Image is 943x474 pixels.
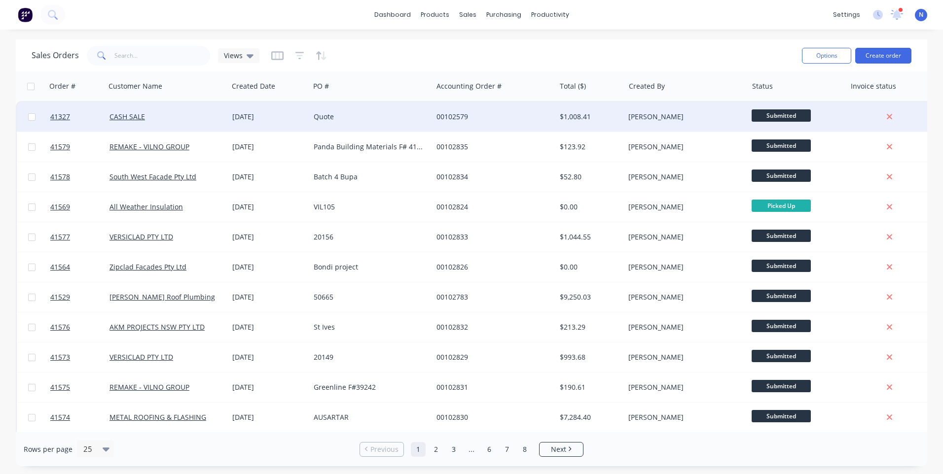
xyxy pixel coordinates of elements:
[109,262,186,271] a: Zipclad Facades Pty Ltd
[232,202,306,212] div: [DATE]
[919,10,923,19] span: N
[560,142,617,152] div: $123.92
[828,7,865,22] div: settings
[628,142,738,152] div: [PERSON_NAME]
[851,81,896,91] div: Invoice status
[752,200,811,212] span: Picked Up
[446,442,461,457] a: Page 3
[560,172,617,182] div: $52.80
[314,292,423,302] div: 50665
[628,232,738,242] div: [PERSON_NAME]
[50,403,109,432] a: 41574
[50,262,70,272] span: 41564
[50,132,109,162] a: 41579
[560,352,617,362] div: $993.68
[224,50,243,61] span: Views
[356,442,587,457] ul: Pagination
[526,7,574,22] div: productivity
[232,262,306,272] div: [DATE]
[109,382,189,392] a: REMAKE - VILNO GROUP
[114,46,211,66] input: Search...
[50,222,109,252] a: 41577
[464,442,479,457] a: Jump forward
[50,202,70,212] span: 41569
[629,81,665,91] div: Created By
[314,172,423,182] div: Batch 4 Bupa
[628,262,738,272] div: [PERSON_NAME]
[628,112,738,122] div: [PERSON_NAME]
[109,142,189,151] a: REMAKE - VILNO GROUP
[628,292,738,302] div: [PERSON_NAME]
[232,172,306,182] div: [DATE]
[50,252,109,282] a: 41564
[560,262,617,272] div: $0.00
[411,442,426,457] a: Page 1 is your current page
[436,292,546,302] div: 00102783
[752,230,811,242] span: Submitted
[436,322,546,332] div: 00102832
[540,444,583,454] a: Next page
[314,202,423,212] div: VIL105
[49,81,75,91] div: Order #
[855,48,911,64] button: Create order
[752,81,773,91] div: Status
[314,112,423,122] div: Quote
[436,262,546,272] div: 00102826
[628,322,738,332] div: [PERSON_NAME]
[109,352,173,362] a: VERSICLAD PTY LTD
[628,352,738,362] div: [PERSON_NAME]
[752,169,811,182] span: Submitted
[314,262,423,272] div: Bondi project
[109,112,145,121] a: CASH SALE
[436,172,546,182] div: 00102834
[360,444,403,454] a: Previous page
[628,412,738,422] div: [PERSON_NAME]
[50,292,70,302] span: 41529
[802,48,851,64] button: Options
[752,290,811,302] span: Submitted
[50,352,70,362] span: 41573
[50,322,70,332] span: 41576
[481,7,526,22] div: purchasing
[50,172,70,182] span: 41578
[628,172,738,182] div: [PERSON_NAME]
[752,109,811,122] span: Submitted
[628,202,738,212] div: [PERSON_NAME]
[314,352,423,362] div: 20149
[454,7,481,22] div: sales
[560,292,617,302] div: $9,250.03
[109,172,196,181] a: South West Facade Pty Ltd
[314,232,423,242] div: 20156
[560,322,617,332] div: $213.29
[482,442,497,457] a: Page 6
[752,260,811,272] span: Submitted
[109,292,215,302] a: [PERSON_NAME] Roof Plumbing
[32,51,79,60] h1: Sales Orders
[436,202,546,212] div: 00102824
[109,202,183,211] a: All Weather Insulation
[313,81,329,91] div: PO #
[109,322,205,332] a: AKM PROJECTS NSW PTY LTD
[50,102,109,132] a: 41327
[314,142,423,152] div: Panda Building Materials F# 41479
[560,202,617,212] div: $0.00
[232,142,306,152] div: [DATE]
[436,112,546,122] div: 00102579
[436,232,546,242] div: 00102833
[232,352,306,362] div: [DATE]
[50,372,109,402] a: 41575
[109,81,162,91] div: Customer Name
[560,112,617,122] div: $1,008.41
[560,412,617,422] div: $7,284.40
[50,232,70,242] span: 41577
[500,442,514,457] a: Page 7
[752,410,811,422] span: Submitted
[109,232,173,241] a: VERSICLAD PTY LTD
[232,112,306,122] div: [DATE]
[436,412,546,422] div: 00102830
[232,292,306,302] div: [DATE]
[752,139,811,152] span: Submitted
[560,382,617,392] div: $190.61
[314,382,423,392] div: Greenline F#39242
[50,142,70,152] span: 41579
